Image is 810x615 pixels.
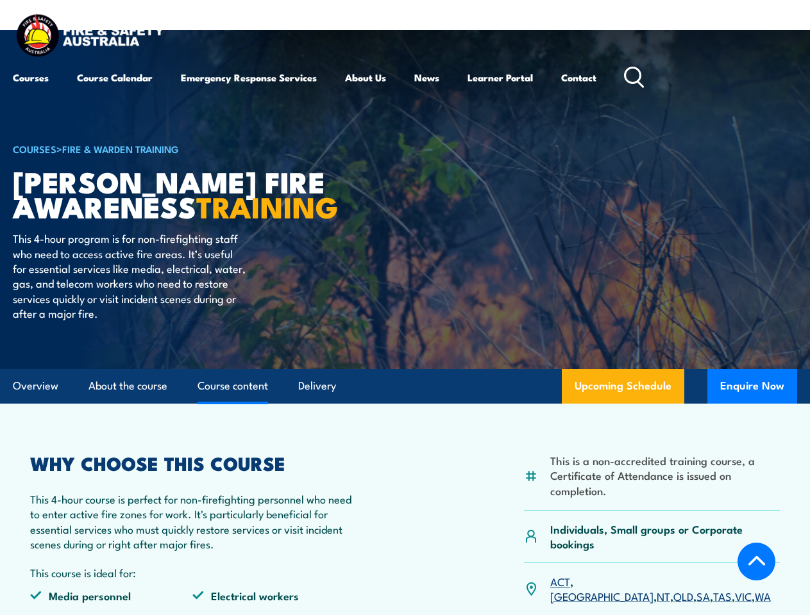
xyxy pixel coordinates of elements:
strong: TRAINING [196,184,339,228]
p: This 4-hour program is for non-firefighting staff who need to access active fire areas. It’s usef... [13,231,247,320]
p: , , , , , , , [550,574,780,604]
a: Upcoming Schedule [562,369,684,404]
li: Electrical workers [192,588,355,603]
h1: [PERSON_NAME] Fire Awareness [13,168,330,218]
a: VIC [735,588,752,603]
li: This is a non-accredited training course, a Certificate of Attendance is issued on completion. [550,453,780,498]
a: Course content [198,369,268,403]
p: This course is ideal for: [30,565,355,580]
a: Course Calendar [77,62,153,93]
li: Media personnel [30,588,192,603]
a: Fire & Warden Training [62,142,179,156]
a: Delivery [298,369,336,403]
a: NT [657,588,670,603]
a: Emergency Response Services [181,62,317,93]
a: Courses [13,62,49,93]
button: Enquire Now [707,369,797,404]
a: News [414,62,439,93]
a: QLD [673,588,693,603]
h2: WHY CHOOSE THIS COURSE [30,454,355,471]
a: Overview [13,369,58,403]
a: SA [696,588,710,603]
a: Contact [561,62,596,93]
a: About Us [345,62,386,93]
a: TAS [713,588,732,603]
a: WA [755,588,771,603]
a: Learner Portal [468,62,533,93]
p: Individuals, Small groups or Corporate bookings [550,521,780,552]
a: [GEOGRAPHIC_DATA] [550,588,654,603]
h6: > [13,141,330,156]
a: About the course [89,369,167,403]
p: This 4-hour course is perfect for non-firefighting personnel who need to enter active fire zones ... [30,491,355,552]
a: COURSES [13,142,56,156]
a: ACT [550,573,570,589]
